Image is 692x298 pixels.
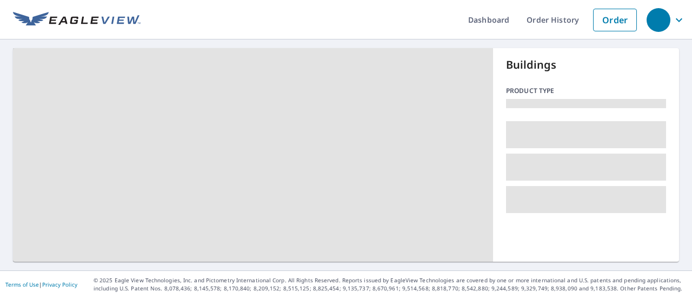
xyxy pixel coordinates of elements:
p: Product type [506,86,666,96]
p: © 2025 Eagle View Technologies, Inc. and Pictometry International Corp. All Rights Reserved. Repo... [94,276,687,293]
img: EV Logo [13,12,141,28]
a: Privacy Policy [42,281,77,288]
a: Terms of Use [5,281,39,288]
p: | [5,281,77,288]
a: Order [593,9,637,31]
p: Buildings [506,57,666,73]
